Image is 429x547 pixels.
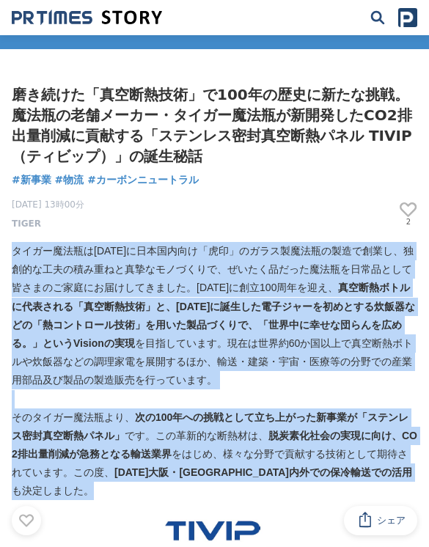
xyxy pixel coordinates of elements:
p: 2 [400,219,417,226]
strong: [DATE]大阪・[GEOGRAPHIC_DATA]内外での保冷輸送での活用 [114,466,412,478]
span: #物流 [55,172,84,187]
a: TIGER [12,217,41,230]
span: #新事業 [12,172,51,187]
p: タイガー魔法瓶は[DATE]に日本国内向け「虎印」のガラス製魔法瓶の製造で創業し、独創的な工夫の積み重ねと真摯なモノづくりで、ぜいたく品だった魔法瓶を日常品として皆さまのご家庭にお届けしてきまし... [12,242,417,390]
a: #新事業 [12,172,51,188]
img: prtimes [398,8,417,27]
a: 成果の裏側にあるストーリーをメディアに届ける 成果の裏側にあるストーリーをメディアに届ける [12,10,162,26]
span: [DATE] 13時00分 [12,198,84,211]
button: シェア [344,506,417,535]
img: 成果の裏側にあるストーリーをメディアに届ける [12,10,162,26]
span: シェア [377,514,406,527]
p: そのタイガー魔法瓶より、 です。この革新的な断熱材は、 をはじめ、様々な分野で貢献する技術として期待されています。この度、 も決定しました。 [12,408,417,501]
a: #カーボンニュートラル [87,172,199,188]
span: #カーボンニュートラル [87,172,199,187]
a: #物流 [55,172,84,188]
strong: 真空断熱ボトルに代表される「真空断熱技術」と、[DATE]に誕生した電子ジャーを初めとする炊飯器などの「熱コントロール技術」を用いた製品づくりで、「世界中に幸せな団らんを広める。」というVisi... [12,282,415,349]
strong: 次の100年への挑戦として立ち上がった新事業が「ステンレス密封真空断熱パネル」 [12,411,408,441]
h1: 磨き続けた「真空断熱技術」で100年の歴史に新たな挑戦。魔法瓶の老舗メーカー・タイガー魔法瓶が新開発したCO2排出量削減に貢献する「ステンレス密封真空断熱パネル TIVIP（ティビップ）」の誕生秘話 [12,84,417,166]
